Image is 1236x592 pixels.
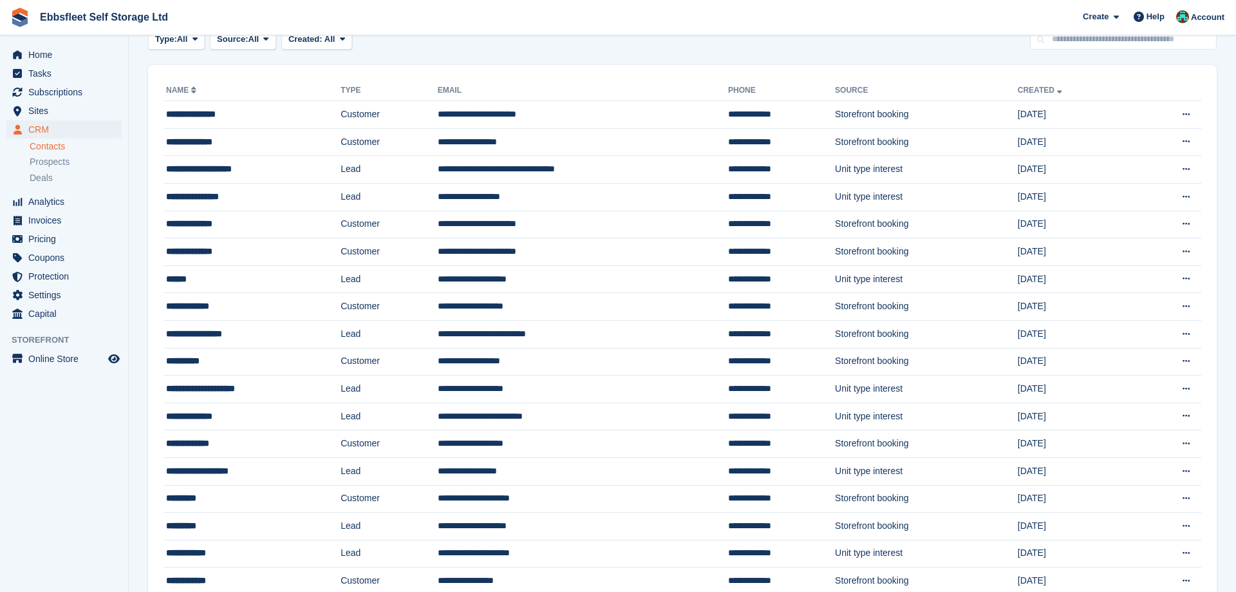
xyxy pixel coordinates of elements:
a: Preview store [106,351,122,367]
a: Prospects [30,155,122,169]
a: menu [6,193,122,211]
td: Lead [341,513,437,540]
th: Source [835,81,1018,101]
td: Customer [341,293,437,321]
td: Lead [341,183,437,211]
span: Settings [28,286,106,304]
span: Prospects [30,156,70,168]
td: Lead [341,320,437,348]
span: All [248,33,259,46]
td: Storefront booking [835,211,1018,238]
td: Unit type interest [835,376,1018,403]
span: All [177,33,188,46]
th: Email [438,81,728,101]
td: Storefront booking [835,128,1018,156]
td: Customer [341,101,437,129]
td: Unit type interest [835,457,1018,485]
td: [DATE] [1018,540,1134,568]
span: Type: [155,33,177,46]
span: Pricing [28,230,106,248]
button: Source: All [210,29,276,50]
a: menu [6,305,122,323]
td: Storefront booking [835,485,1018,513]
td: Customer [341,128,437,156]
span: Protection [28,267,106,285]
td: Unit type interest [835,265,1018,293]
td: Lead [341,376,437,403]
span: All [324,34,335,44]
span: Create [1083,10,1109,23]
td: Storefront booking [835,348,1018,376]
img: stora-icon-8386f47178a22dfd0bd8f6a31ec36ba5ce8667c1dd55bd0f319d3a0aa187defe.svg [10,8,30,27]
a: menu [6,83,122,101]
span: Tasks [28,64,106,82]
td: Unit type interest [835,183,1018,211]
td: Unit type interest [835,156,1018,184]
a: Created [1018,86,1065,95]
span: Source: [217,33,248,46]
span: Capital [28,305,106,323]
img: George Spring [1176,10,1189,23]
a: Contacts [30,140,122,153]
td: Storefront booking [835,293,1018,321]
button: Type: All [148,29,205,50]
td: Lead [341,403,437,430]
span: Sites [28,102,106,120]
td: [DATE] [1018,156,1134,184]
td: Customer [341,348,437,376]
td: [DATE] [1018,513,1134,540]
td: [DATE] [1018,265,1134,293]
a: Ebbsfleet Self Storage Ltd [35,6,173,28]
span: Online Store [28,350,106,368]
th: Phone [728,81,835,101]
td: Lead [341,156,437,184]
td: [DATE] [1018,293,1134,321]
td: [DATE] [1018,183,1134,211]
span: Account [1191,11,1224,24]
td: [DATE] [1018,128,1134,156]
td: Lead [341,540,437,568]
span: Storefront [12,334,128,347]
span: CRM [28,120,106,138]
td: [DATE] [1018,457,1134,485]
a: menu [6,102,122,120]
a: menu [6,267,122,285]
td: [DATE] [1018,430,1134,458]
td: Lead [341,265,437,293]
td: Lead [341,457,437,485]
span: Coupons [28,249,106,267]
span: Deals [30,172,53,184]
td: Customer [341,211,437,238]
td: [DATE] [1018,403,1134,430]
a: menu [6,211,122,229]
td: [DATE] [1018,211,1134,238]
td: Customer [341,485,437,513]
td: Storefront booking [835,238,1018,266]
td: Storefront booking [835,320,1018,348]
td: [DATE] [1018,320,1134,348]
td: [DATE] [1018,101,1134,129]
span: Subscriptions [28,83,106,101]
a: menu [6,64,122,82]
td: [DATE] [1018,348,1134,376]
a: menu [6,286,122,304]
span: Invoices [28,211,106,229]
td: [DATE] [1018,485,1134,513]
td: Storefront booking [835,101,1018,129]
span: Home [28,46,106,64]
a: menu [6,350,122,368]
a: menu [6,46,122,64]
td: Unit type interest [835,540,1018,568]
span: Help [1147,10,1165,23]
button: Created: All [281,29,352,50]
td: Customer [341,238,437,266]
span: Created: [288,34,323,44]
a: menu [6,249,122,267]
span: Analytics [28,193,106,211]
th: Type [341,81,437,101]
a: menu [6,120,122,138]
td: [DATE] [1018,238,1134,266]
td: [DATE] [1018,376,1134,403]
td: Customer [341,430,437,458]
a: Deals [30,171,122,185]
